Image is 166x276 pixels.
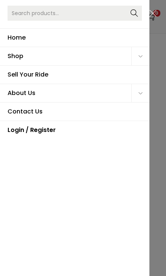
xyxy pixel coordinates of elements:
[8,6,142,21] input: Search products…
[8,29,142,47] span: Home
[8,84,131,102] span: About Us
[127,6,142,21] button: Search
[8,66,142,84] span: Sell Your Ride
[8,103,142,121] span: Contact Us
[8,47,131,65] span: Shop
